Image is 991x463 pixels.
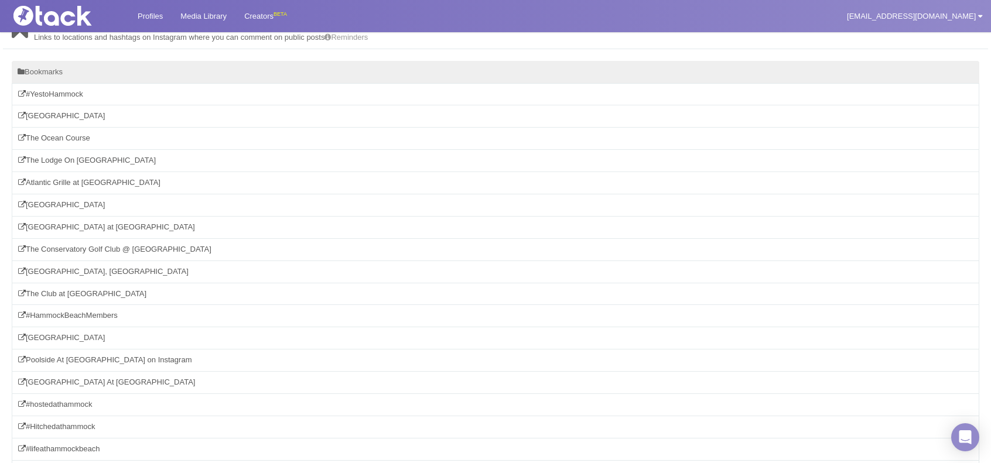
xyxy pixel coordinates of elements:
[324,33,368,42] a: Reminders
[18,333,973,343] a: [GEOGRAPHIC_DATA]
[18,422,973,432] a: #Hitchedathammock
[18,355,973,365] a: Poolside At [GEOGRAPHIC_DATA] on Instagram
[18,400,973,410] a: #hostedathammock
[18,222,973,232] a: [GEOGRAPHIC_DATA] at [GEOGRAPHIC_DATA]
[18,133,973,143] a: The Ocean Course
[18,156,973,166] a: The Lodge On [GEOGRAPHIC_DATA]
[18,267,973,277] a: [GEOGRAPHIC_DATA], [GEOGRAPHIC_DATA]
[18,111,973,121] a: [GEOGRAPHIC_DATA]
[18,200,973,210] a: [GEOGRAPHIC_DATA]
[18,311,973,321] a: #HammockBeachMembers
[18,90,973,100] a: #YestoHammock
[18,378,973,387] a: [GEOGRAPHIC_DATA] At [GEOGRAPHIC_DATA]
[18,245,973,255] a: The Conservatory Golf Club @ [GEOGRAPHIC_DATA]
[9,6,126,26] img: Tack
[18,289,973,299] a: The Club at [GEOGRAPHIC_DATA]
[18,67,63,76] span: Bookmarks
[18,444,973,454] a: #lifeathammockbeach
[18,178,973,188] a: Atlantic Grille at [GEOGRAPHIC_DATA]
[951,423,979,451] div: Open Intercom Messenger
[274,8,287,20] div: BETA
